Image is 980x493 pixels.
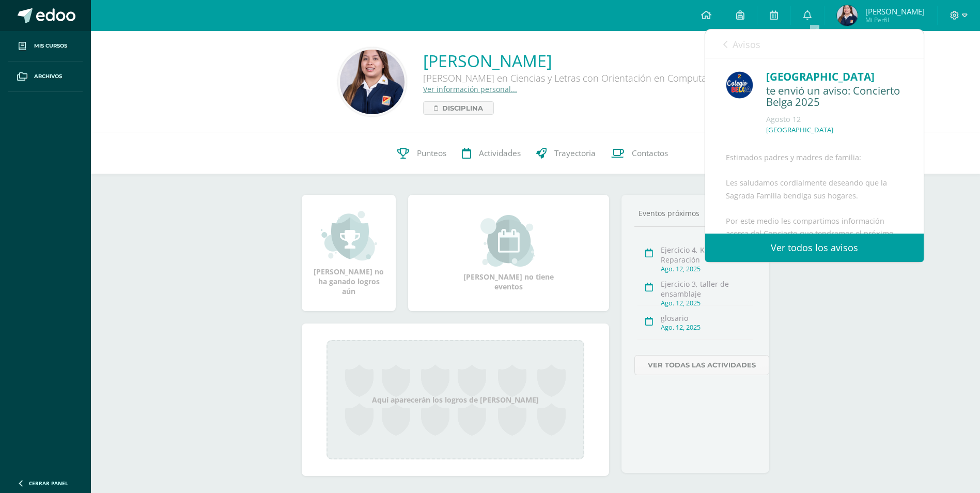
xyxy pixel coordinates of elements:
span: [PERSON_NAME] [865,6,925,17]
a: Punteos [390,133,454,174]
img: 919ad801bb7643f6f997765cf4083301.png [726,71,753,99]
img: 7c458f8b944b8804c7cf1344e8c58b21.png [340,50,405,114]
a: Archivos [8,61,83,92]
span: Archivos [34,72,62,81]
span: Disciplina [442,102,483,114]
span: Cerrar panel [29,480,68,487]
div: [PERSON_NAME] no ha ganado logros aún [312,210,385,296]
a: Contactos [603,133,676,174]
a: Ver información personal... [423,84,517,94]
span: Trayectoria [554,148,596,159]
img: 8e648b3ef4399ba69e938ee70c23ee47.png [837,5,858,26]
a: Mis cursos [8,31,83,61]
span: Mi Perfil [865,16,925,24]
a: Ver todos los avisos [705,234,924,262]
div: [PERSON_NAME] en Ciencias y Letras con Orientación en Computación A [423,72,733,84]
img: event_small.png [480,215,537,267]
div: [GEOGRAPHIC_DATA] [766,69,903,85]
div: Ago. 12, 2025 [661,265,753,273]
span: Avisos [733,38,760,51]
span: Contactos [632,148,668,159]
span: Punteos [417,148,446,159]
span: Actividades [479,148,521,159]
div: Agosto 12 [766,114,903,125]
div: Eventos próximos [634,208,756,218]
div: Ago. 12, 2025 [661,299,753,307]
span: Mis cursos [34,42,67,50]
div: Ejercicio 4, Kahoot Reparación [661,245,753,265]
a: [PERSON_NAME] [423,50,733,72]
div: glosario [661,313,753,323]
div: Estimados padres y madres de familia: Les saludamos cordialmente deseando que la Sagrada Familia ... [726,151,903,450]
a: Disciplina [423,101,494,115]
div: Ago. 12, 2025 [661,323,753,332]
div: [PERSON_NAME] no tiene eventos [457,215,561,291]
a: Ver todas las actividades [634,355,769,375]
a: Actividades [454,133,528,174]
div: te envió un aviso: Concierto Belga 2025 [766,85,903,109]
p: [GEOGRAPHIC_DATA] [766,126,833,134]
img: achievement_small.png [321,210,377,261]
a: Trayectoria [528,133,603,174]
div: Aquí aparecerán los logros de [PERSON_NAME] [326,340,584,459]
div: Ejercicio 3, taller de ensamblaje [661,279,753,299]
